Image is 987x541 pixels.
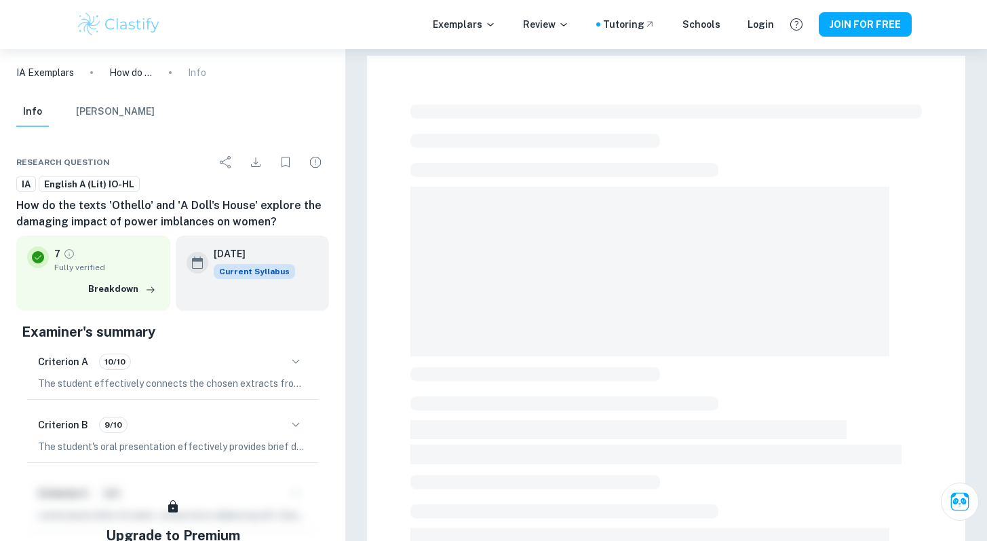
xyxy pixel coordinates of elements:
div: This exemplar is based on the current syllabus. Feel free to refer to it for inspiration/ideas wh... [214,264,295,279]
a: Schools [682,17,720,32]
p: The student's oral presentation effectively provides brief descriptions of the extracts from 'Oth... [38,439,307,454]
a: IA Exemplars [16,65,74,80]
button: Ask Clai [941,483,979,521]
span: 9/10 [100,419,127,431]
div: Report issue [302,149,329,176]
h5: Examiner's summary [22,322,324,342]
button: [PERSON_NAME] [76,97,155,127]
h6: How do the texts 'Othello' and 'A Doll's House' explore the damaging impact of power imblances on... [16,198,329,230]
img: Clastify logo [76,11,162,38]
a: Login [748,17,774,32]
p: The student effectively connects the chosen extracts from 'Othello' and 'A Doll's House' to the g... [38,376,307,391]
button: Breakdown [85,279,159,299]
span: Research question [16,156,110,168]
button: JOIN FOR FREE [819,12,912,37]
a: Grade fully verified [63,248,75,260]
div: Bookmark [272,149,299,176]
p: Exemplars [433,17,496,32]
a: English A (Lit) IO-HL [39,176,140,193]
h6: [DATE] [214,246,284,261]
p: 7 [54,246,60,261]
div: Download [242,149,269,176]
span: English A (Lit) IO-HL [39,178,139,191]
a: IA [16,176,36,193]
span: IA [17,178,35,191]
span: Current Syllabus [214,264,295,279]
h6: Criterion B [38,417,88,432]
p: How do the texts 'Othello' and 'A Doll's House' explore the damaging impact of power imblances on... [109,65,153,80]
h6: Criterion A [38,354,88,369]
button: Info [16,97,49,127]
p: Info [188,65,206,80]
span: 10/10 [100,356,130,368]
p: Review [523,17,569,32]
button: Help and Feedback [785,13,808,36]
div: Share [212,149,239,176]
span: Fully verified [54,261,159,274]
a: Tutoring [603,17,655,32]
